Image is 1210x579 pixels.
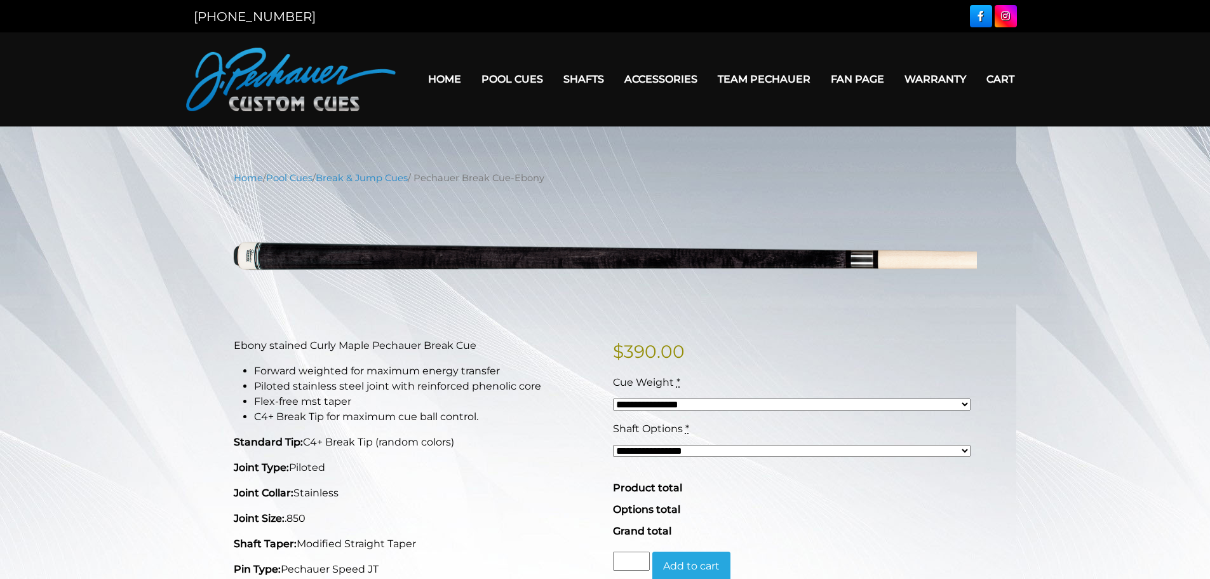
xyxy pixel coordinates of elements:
li: Flex-free mst taper [254,394,598,409]
bdi: 390.00 [613,341,685,362]
nav: Breadcrumb [234,171,977,185]
a: Accessories [614,63,708,95]
a: Pool Cues [471,63,553,95]
span: Grand total [613,525,671,537]
p: Modified Straight Taper [234,536,598,552]
a: Team Pechauer [708,63,821,95]
span: Options total [613,503,680,515]
abbr: required [676,376,680,388]
a: Warranty [894,63,976,95]
strong: Joint Size: [234,512,285,524]
strong: Joint Collar: [234,487,293,499]
input: Product quantity [613,552,650,571]
a: Fan Page [821,63,894,95]
span: Product total [613,482,682,494]
p: Stainless [234,486,598,501]
span: $ [613,341,624,362]
a: Break & Jump Cues [316,172,408,184]
a: Home [418,63,471,95]
a: [PHONE_NUMBER] [194,9,316,24]
strong: Shaft Taper: [234,538,297,550]
p: Pechauer Speed JT [234,562,598,577]
p: Ebony stained Curly Maple Pechauer Break Cue [234,338,598,353]
a: Shafts [553,63,614,95]
a: Home [234,172,263,184]
abbr: required [685,423,689,435]
p: C4+ Break Tip (random colors) [234,435,598,450]
span: Cue Weight [613,376,674,388]
img: pechauer-break-ebony-new.png [234,194,977,318]
li: Piloted stainless steel joint with reinforced phenolic core [254,379,598,394]
strong: Pin Type: [234,563,281,575]
a: Pool Cues [266,172,313,184]
li: C4+ Break Tip for maximum cue ball control. [254,409,598,425]
strong: Joint Type: [234,461,289,473]
p: Piloted [234,460,598,475]
a: Cart [976,63,1025,95]
img: Pechauer Custom Cues [186,48,396,111]
strong: Standard Tip: [234,436,303,448]
p: .850 [234,511,598,526]
li: Forward weighted for maximum energy transfer [254,364,598,379]
span: Shaft Options [613,423,683,435]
